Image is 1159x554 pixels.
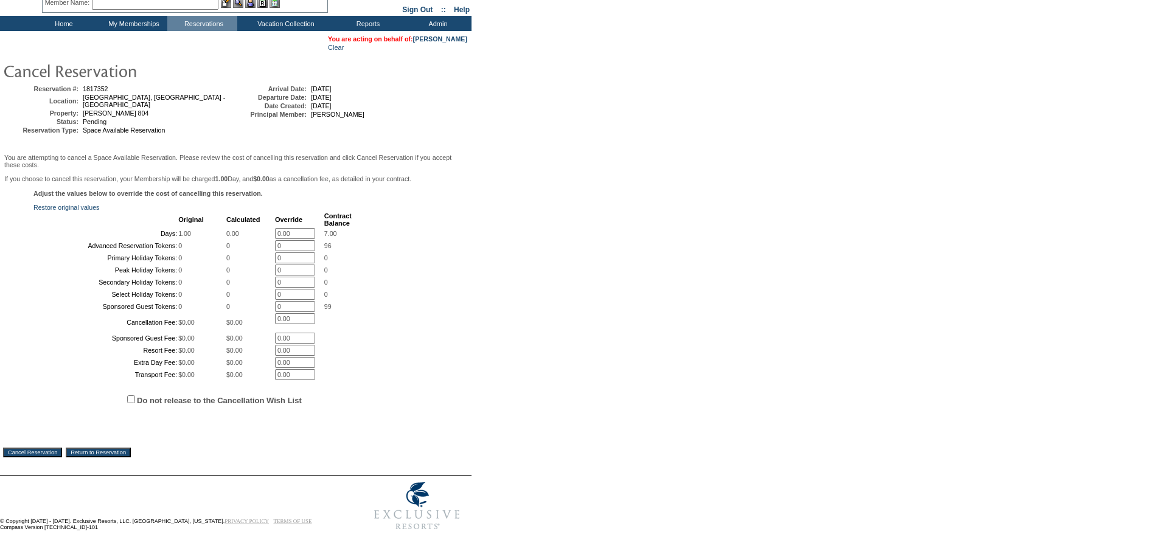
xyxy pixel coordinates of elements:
span: $0.00 [178,334,195,342]
span: $0.00 [178,319,195,326]
a: Clear [328,44,344,51]
td: Principal Member: [234,111,307,118]
a: PRIVACY POLICY [224,518,269,524]
b: 1.00 [215,175,228,182]
td: Transport Fee: [35,369,177,380]
b: Contract Balance [324,212,352,227]
span: [DATE] [311,85,332,92]
span: 0 [178,254,182,261]
span: 0.00 [226,230,239,237]
span: 96 [324,242,332,249]
td: Secondary Holiday Tokens: [35,277,177,288]
span: 1.00 [178,230,191,237]
span: 0 [324,279,328,286]
input: Cancel Reservation [3,448,62,457]
span: 0 [178,242,182,249]
td: Cancellation Fee: [35,313,177,331]
span: 0 [178,266,182,274]
span: $0.00 [226,371,243,378]
span: $0.00 [226,334,243,342]
img: pgTtlCancelRes.gif [3,58,246,83]
span: [GEOGRAPHIC_DATA], [GEOGRAPHIC_DATA] - [GEOGRAPHIC_DATA] [83,94,225,108]
span: 7.00 [324,230,337,237]
td: Sponsored Guest Fee: [35,333,177,344]
span: 0 [324,291,328,298]
span: :: [441,5,446,14]
td: My Memberships [97,16,167,31]
td: Reservation Type: [5,126,78,134]
td: Peak Holiday Tokens: [35,265,177,275]
span: Pending [83,118,106,125]
span: 0 [178,279,182,286]
span: [DATE] [311,94,332,101]
span: 0 [226,303,230,310]
span: 0 [178,291,182,298]
span: $0.00 [226,359,243,366]
a: Sign Out [402,5,433,14]
a: Help [454,5,470,14]
span: You are acting on behalf of: [328,35,467,43]
td: Arrival Date: [234,85,307,92]
td: Resort Fee: [35,345,177,356]
b: $0.00 [253,175,270,182]
td: Home [27,16,97,31]
a: Restore original values [33,204,99,211]
td: Date Created: [234,102,307,109]
span: 0 [324,254,328,261]
span: [PERSON_NAME] [311,111,364,118]
b: Adjust the values below to override the cost of cancelling this reservation. [33,190,263,197]
td: Location: [5,94,78,108]
b: Override [275,216,302,223]
input: Return to Reservation [66,448,131,457]
span: $0.00 [226,347,243,354]
p: If you choose to cancel this reservation, your Membership will be charged Day, and as a cancellat... [4,175,467,182]
td: Primary Holiday Tokens: [35,252,177,263]
img: Exclusive Resorts [363,476,472,536]
td: Property: [5,109,78,117]
span: 0 [226,279,230,286]
span: 0 [226,266,230,274]
td: Days: [35,228,177,239]
span: $0.00 [226,319,243,326]
td: Sponsored Guest Tokens: [35,301,177,312]
span: 0 [226,291,230,298]
span: [DATE] [311,102,332,109]
td: Departure Date: [234,94,307,101]
span: 0 [226,242,230,249]
span: 99 [324,303,332,310]
td: Select Holiday Tokens: [35,289,177,300]
span: 1817352 [83,85,108,92]
a: [PERSON_NAME] [413,35,467,43]
label: Do not release to the Cancellation Wish List [137,396,302,405]
b: Calculated [226,216,260,223]
b: Original [178,216,204,223]
a: TERMS OF USE [274,518,312,524]
span: $0.00 [178,347,195,354]
td: Reports [332,16,402,31]
span: $0.00 [178,371,195,378]
td: Status: [5,118,78,125]
span: $0.00 [178,359,195,366]
p: You are attempting to cancel a Space Available Reservation. Please review the cost of cancelling ... [4,154,467,168]
td: Advanced Reservation Tokens: [35,240,177,251]
span: 0 [324,266,328,274]
td: Reservation #: [5,85,78,92]
span: 0 [178,303,182,310]
td: Extra Day Fee: [35,357,177,368]
span: Space Available Reservation [83,126,165,134]
td: Vacation Collection [237,16,332,31]
span: [PERSON_NAME] 804 [83,109,148,117]
td: Admin [402,16,472,31]
span: 0 [226,254,230,261]
td: Reservations [167,16,237,31]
